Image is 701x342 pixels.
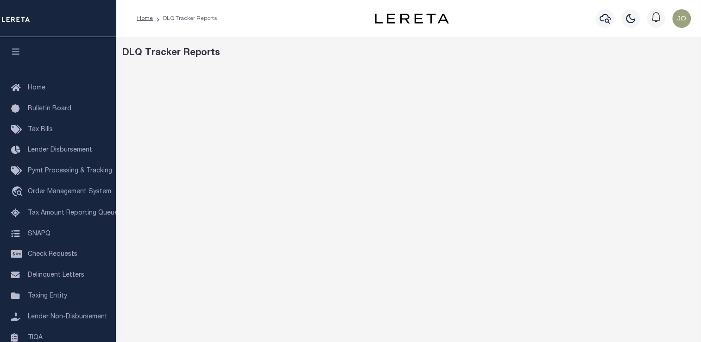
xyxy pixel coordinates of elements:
span: TIQA [28,334,43,341]
span: Tax Bills [28,127,53,133]
span: Order Management System [28,189,111,195]
div: DLQ Tracker Reports [122,46,695,60]
img: svg+xml;base64,PHN2ZyB4bWxucz0iaHR0cDovL3d3dy53My5vcmcvMjAwMC9zdmciIHBvaW50ZXItZXZlbnRzPSJub25lIi... [672,9,691,28]
span: Lender Non-Disbursement [28,314,107,320]
i: travel_explore [11,186,26,198]
img: logo-dark.svg [375,13,449,24]
span: Lender Disbursement [28,147,92,153]
span: Bulletin Board [28,106,71,112]
span: Check Requests [28,251,77,258]
span: Pymt Processing & Tracking [28,168,112,174]
li: DLQ Tracker Reports [153,14,217,23]
span: Tax Amount Reporting Queue [28,210,118,216]
span: Taxing Entity [28,293,67,299]
span: Delinquent Letters [28,272,84,279]
a: Home [137,16,153,21]
span: SNAPQ [28,230,51,237]
span: Home [28,85,45,91]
